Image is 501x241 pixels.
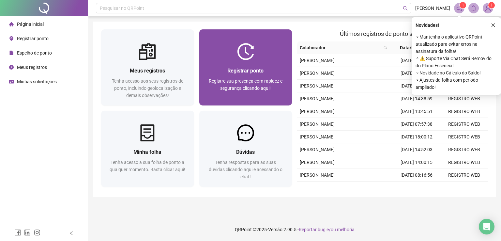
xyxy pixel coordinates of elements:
[110,160,185,172] span: Tenha acesso a sua folha de ponto a qualquer momento. Basta clicar aqui!
[471,5,477,11] span: bell
[488,2,495,8] sup: Atualize o seu contato no menu Meus Dados
[199,29,292,105] a: Registrar pontoRegistre sua presença com rapidez e segurança clicando aqui!
[384,46,387,50] span: search
[393,118,440,131] td: [DATE] 07:57:38
[24,229,31,236] span: linkedin
[101,29,194,105] a: Meus registrosTenha acesso aos seus registros de ponto, incluindo geolocalização e demais observa...
[300,172,335,178] span: [PERSON_NAME]
[393,143,440,156] td: [DATE] 14:52:03
[268,227,282,232] span: Versão
[300,160,335,165] span: [PERSON_NAME]
[382,43,389,53] span: search
[9,65,14,70] span: clock-circle
[440,143,488,156] td: REGISTRO WEB
[416,69,497,76] span: ⚬ Novidade no Cálculo do Saldo!
[340,30,445,37] span: Últimos registros de ponto sincronizados
[403,6,408,11] span: search
[440,131,488,143] td: REGISTRO WEB
[300,109,335,114] span: [PERSON_NAME]
[440,118,488,131] td: REGISTRO WEB
[199,111,292,187] a: DúvidasTenha respostas para as suas dúvidas clicando aqui e acessando o chat!
[479,219,494,234] div: Open Intercom Messenger
[17,22,44,27] span: Página inicial
[112,78,183,98] span: Tenha acesso aos seus registros de ponto, incluindo geolocalização e demais observações!
[9,36,14,41] span: environment
[393,80,440,92] td: [DATE] 18:00:26
[416,33,497,55] span: ⚬ Mantenha o aplicativo QRPoint atualizado para evitar erros na assinatura da folha!
[133,149,161,155] span: Minha folha
[440,92,488,105] td: REGISTRO WEB
[17,79,57,84] span: Minhas solicitações
[393,156,440,169] td: [DATE] 14:00:15
[101,111,194,187] a: Minha folhaTenha acesso a sua folha de ponto a qualquer momento. Basta clicar aqui!
[440,169,488,182] td: REGISTRO WEB
[440,156,488,169] td: REGISTRO WEB
[456,5,462,11] span: notification
[299,227,355,232] span: Reportar bug e/ou melhoria
[227,68,264,74] span: Registrar ponto
[393,105,440,118] td: [DATE] 13:45:51
[415,5,450,12] span: [PERSON_NAME]
[393,54,440,67] td: [DATE] 14:05:49
[416,76,497,91] span: ⚬ Ajustes da folha com período ampliado!
[393,182,440,194] td: [DATE] 18:00:46
[9,22,14,26] span: home
[300,71,335,76] span: [PERSON_NAME]
[416,55,497,69] span: ⚬ ⚠️ Suporte Via Chat Será Removido do Plano Essencial
[393,44,429,51] span: Data/Hora
[440,182,488,194] td: REGISTRO WEB
[460,2,466,8] sup: 1
[393,169,440,182] td: [DATE] 08:16:56
[440,105,488,118] td: REGISTRO WEB
[483,3,493,13] img: 92500
[416,22,439,29] span: Novidades !
[393,67,440,80] td: [DATE] 08:08:59
[300,147,335,152] span: [PERSON_NAME]
[393,92,440,105] td: [DATE] 14:38:59
[390,41,436,54] th: Data/Hora
[491,23,495,27] span: close
[88,218,501,241] footer: QRPoint © 2025 - 2.90.5 -
[69,231,74,235] span: left
[34,229,40,236] span: instagram
[9,79,14,84] span: schedule
[491,3,493,8] span: 1
[17,65,47,70] span: Meus registros
[300,121,335,127] span: [PERSON_NAME]
[393,131,440,143] td: [DATE] 18:00:12
[17,50,52,56] span: Espelho de ponto
[300,83,335,88] span: [PERSON_NAME]
[462,3,464,8] span: 1
[209,78,282,91] span: Registre sua presença com rapidez e segurança clicando aqui!
[300,44,381,51] span: Colaborador
[17,36,49,41] span: Registrar ponto
[236,149,255,155] span: Dúvidas
[300,134,335,139] span: [PERSON_NAME]
[130,68,165,74] span: Meus registros
[300,96,335,101] span: [PERSON_NAME]
[14,229,21,236] span: facebook
[300,58,335,63] span: [PERSON_NAME]
[209,160,282,179] span: Tenha respostas para as suas dúvidas clicando aqui e acessando o chat!
[9,51,14,55] span: file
